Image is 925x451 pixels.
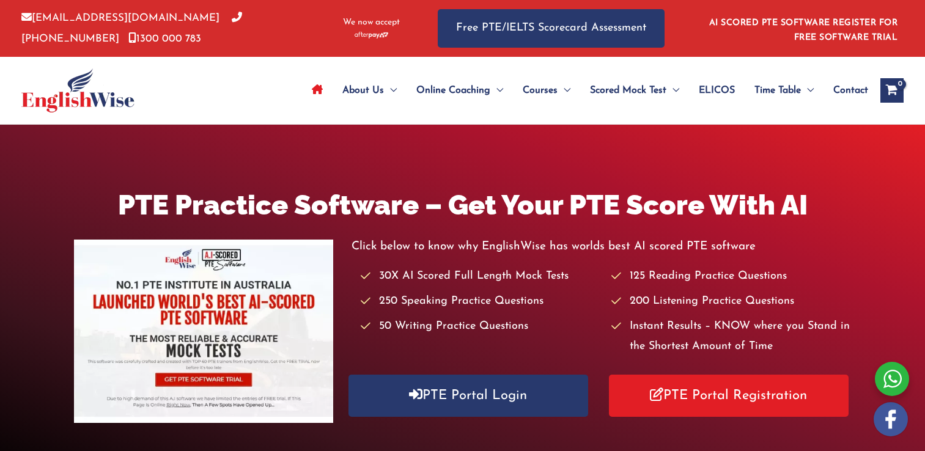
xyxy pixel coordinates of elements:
span: Online Coaching [416,69,490,112]
a: CoursesMenu Toggle [513,69,580,112]
aside: Header Widget 1 [702,9,904,48]
li: 30X AI Scored Full Length Mock Tests [361,266,600,287]
li: 250 Speaking Practice Questions [361,291,600,312]
p: Click below to know why EnglishWise has worlds best AI scored PTE software [352,237,851,257]
span: Menu Toggle [490,69,503,112]
span: Courses [523,69,558,112]
a: ELICOS [689,69,745,112]
nav: Site Navigation: Main Menu [302,69,868,112]
a: Time TableMenu Toggle [745,69,824,112]
a: View Shopping Cart, empty [880,78,904,103]
li: 200 Listening Practice Questions [611,291,851,312]
span: We now accept [343,16,400,29]
span: Time Table [754,69,801,112]
li: 50 Writing Practice Questions [361,317,600,337]
a: Free PTE/IELTS Scorecard Assessment [438,9,665,48]
span: ELICOS [699,69,735,112]
span: About Us [342,69,384,112]
li: Instant Results – KNOW where you Stand in the Shortest Amount of Time [611,317,851,358]
img: white-facebook.png [874,402,908,436]
a: Contact [824,69,868,112]
a: About UsMenu Toggle [333,69,407,112]
a: PTE Portal Login [348,375,588,417]
span: Contact [833,69,868,112]
li: 125 Reading Practice Questions [611,266,851,287]
a: PTE Portal Registration [609,375,849,417]
a: Online CoachingMenu Toggle [407,69,513,112]
h1: PTE Practice Software – Get Your PTE Score With AI [74,186,851,224]
span: Menu Toggle [384,69,397,112]
a: 1300 000 783 [128,34,201,44]
img: pte-institute-main [74,240,333,423]
a: Scored Mock TestMenu Toggle [580,69,689,112]
a: AI SCORED PTE SOFTWARE REGISTER FOR FREE SOFTWARE TRIAL [709,18,898,42]
a: [EMAIL_ADDRESS][DOMAIN_NAME] [21,13,219,23]
span: Menu Toggle [558,69,570,112]
a: [PHONE_NUMBER] [21,13,242,43]
img: Afterpay-Logo [355,32,388,38]
span: Scored Mock Test [590,69,666,112]
img: cropped-ew-logo [21,68,135,112]
span: Menu Toggle [801,69,814,112]
span: Menu Toggle [666,69,679,112]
